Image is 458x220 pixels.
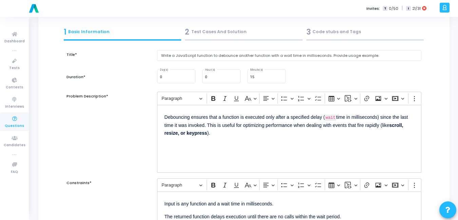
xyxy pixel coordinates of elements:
[161,94,197,103] span: Paragraph
[165,123,403,135] strong: scroll, resize, or keypress
[5,123,24,129] span: Questions
[185,26,303,38] div: Test Cases And Solution
[66,93,108,99] label: Problem Description*
[6,85,23,90] span: Contests
[158,180,205,190] button: Paragraph
[306,26,311,38] span: 3
[185,26,189,38] span: 2
[66,74,85,80] label: Duration*
[11,169,18,175] span: FAQ
[304,24,426,43] a: 3Code stubs and Tags
[158,93,205,104] button: Paragraph
[66,52,77,58] label: Title*
[165,112,414,137] p: Debouncing ensures that a function is executed only after a specified delay ( time in millisecond...
[157,92,421,105] div: Editor toolbar
[406,6,411,11] span: I
[306,26,424,38] div: Code stubs and Tags
[62,24,183,43] a: 1Basic Information
[27,2,41,15] img: logo
[157,105,421,173] div: Editor editing area: main
[9,65,20,71] span: Tests
[389,6,398,12] span: 0/50
[402,5,403,12] span: |
[4,39,25,44] span: Dashboard
[157,178,421,192] div: Editor toolbar
[161,181,197,189] span: Paragraph
[183,24,305,43] a: 2Test Cases And Solution
[64,26,66,38] span: 1
[383,6,387,11] span: T
[5,104,24,110] span: Interviews
[366,6,380,12] label: Invites:
[66,180,92,186] label: Constraints*
[325,115,336,121] code: wait
[412,6,421,12] span: 21/31
[64,26,182,38] div: Basic Information
[165,199,414,207] p: Input is any function and a wait time in milliseconds.
[4,142,25,148] span: Candidates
